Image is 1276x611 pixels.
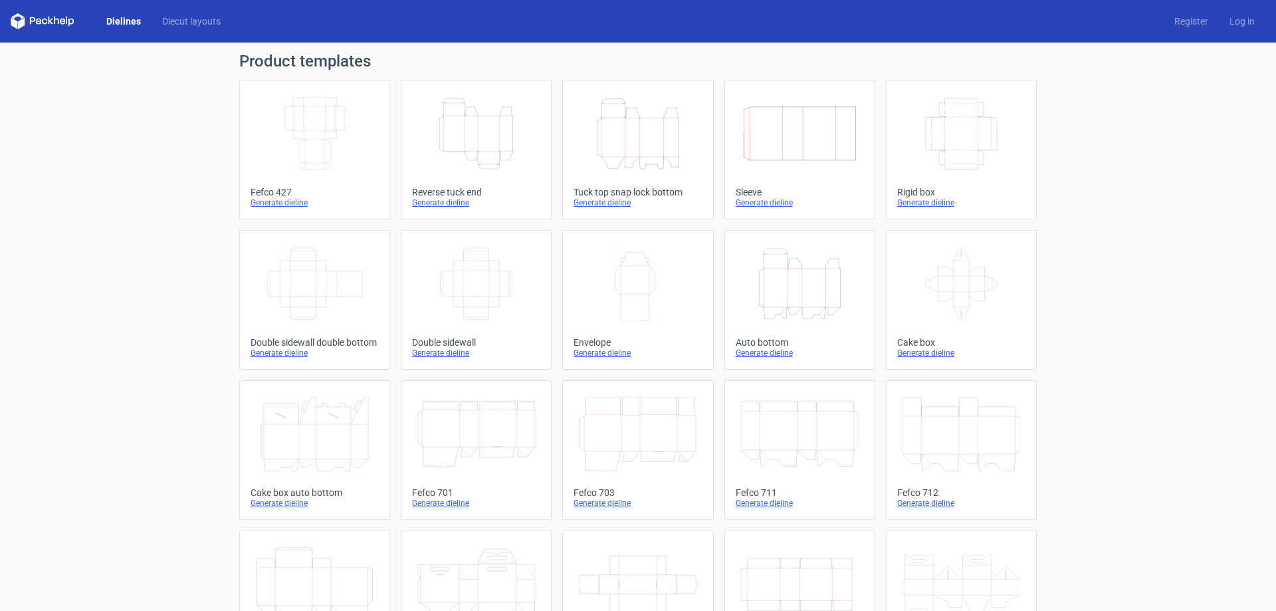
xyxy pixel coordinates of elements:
[736,337,864,348] div: Auto bottom
[412,197,540,208] div: Generate dieline
[897,348,1025,358] div: Generate dieline
[412,187,540,197] div: Reverse tuck end
[886,80,1037,219] a: Rigid boxGenerate dieline
[239,80,390,219] a: Fefco 427Generate dieline
[736,197,864,208] div: Generate dieline
[574,348,702,358] div: Generate dieline
[401,80,552,219] a: Reverse tuck endGenerate dieline
[724,380,875,520] a: Fefco 711Generate dieline
[724,80,875,219] a: SleeveGenerate dieline
[574,187,702,197] div: Tuck top snap lock bottom
[724,230,875,370] a: Auto bottomGenerate dieline
[736,487,864,498] div: Fefco 711
[736,187,864,197] div: Sleeve
[897,197,1025,208] div: Generate dieline
[152,15,231,28] a: Diecut layouts
[574,337,702,348] div: Envelope
[412,348,540,358] div: Generate dieline
[251,487,379,498] div: Cake box auto bottom
[562,230,713,370] a: EnvelopeGenerate dieline
[239,53,1037,69] h1: Product templates
[251,197,379,208] div: Generate dieline
[574,197,702,208] div: Generate dieline
[251,348,379,358] div: Generate dieline
[897,498,1025,509] div: Generate dieline
[401,230,552,370] a: Double sidewallGenerate dieline
[412,487,540,498] div: Fefco 701
[897,337,1025,348] div: Cake box
[886,230,1037,370] a: Cake boxGenerate dieline
[251,498,379,509] div: Generate dieline
[562,380,713,520] a: Fefco 703Generate dieline
[96,15,152,28] a: Dielines
[736,348,864,358] div: Generate dieline
[239,230,390,370] a: Double sidewall double bottomGenerate dieline
[412,498,540,509] div: Generate dieline
[412,337,540,348] div: Double sidewall
[239,380,390,520] a: Cake box auto bottomGenerate dieline
[1219,15,1265,28] a: Log in
[574,487,702,498] div: Fefco 703
[251,187,379,197] div: Fefco 427
[401,380,552,520] a: Fefco 701Generate dieline
[574,498,702,509] div: Generate dieline
[897,187,1025,197] div: Rigid box
[562,80,713,219] a: Tuck top snap lock bottomGenerate dieline
[1164,15,1219,28] a: Register
[886,380,1037,520] a: Fefco 712Generate dieline
[897,487,1025,498] div: Fefco 712
[736,498,864,509] div: Generate dieline
[251,337,379,348] div: Double sidewall double bottom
